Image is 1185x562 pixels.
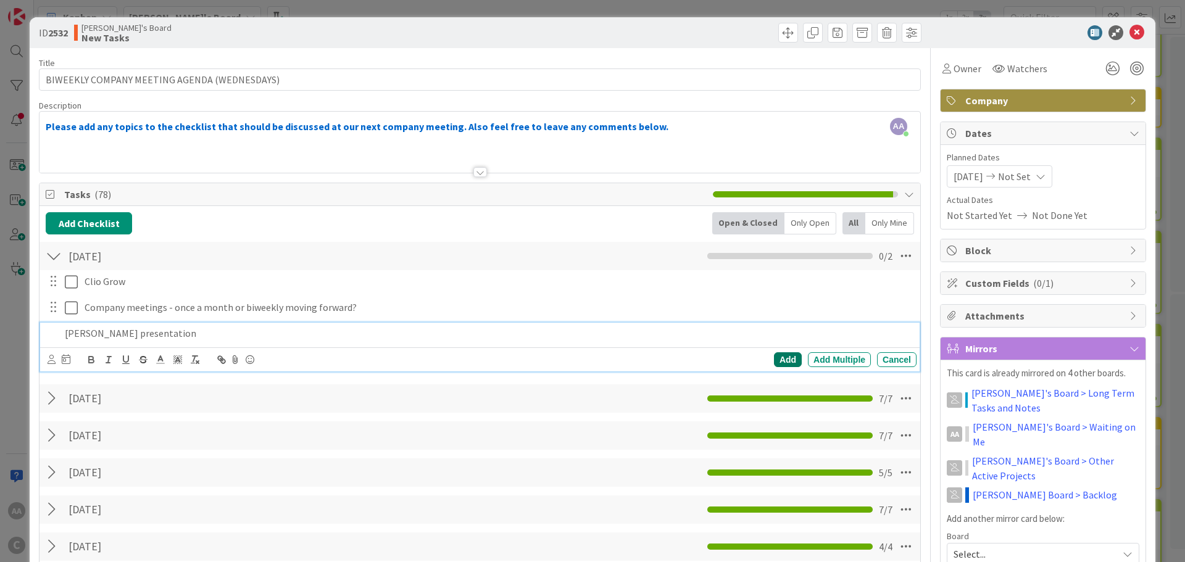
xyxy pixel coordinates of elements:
[712,212,784,234] div: Open & Closed
[879,539,892,554] span: 4 / 4
[947,532,969,540] span: Board
[64,535,342,558] input: Add Checklist...
[965,341,1123,356] span: Mirrors
[85,300,912,315] p: Company meetings - once a month or biweekly moving forward?
[46,120,668,133] strong: Please add any topics to the checklist that should be discussed at our next company meeting. Also...
[48,27,68,39] b: 2532
[973,419,1139,449] a: [PERSON_NAME]'s Board > Waiting on Me
[879,391,892,406] span: 7 / 7
[65,326,912,341] p: [PERSON_NAME] presentation
[998,169,1031,184] span: Not Set
[879,465,892,480] span: 5 / 5
[39,68,921,91] input: type card name here...
[774,352,802,367] div: Add
[879,428,892,443] span: 7 / 7
[1007,61,1047,76] span: Watchers
[971,386,1139,415] a: [PERSON_NAME]'s Board > Long Term Tasks and Notes
[965,276,1123,291] span: Custom Fields
[947,512,1139,526] p: Add another mirror card below:
[947,208,1012,223] span: Not Started Yet
[947,151,1139,164] span: Planned Dates
[64,187,707,202] span: Tasks
[39,100,81,111] span: Description
[972,453,1139,483] a: [PERSON_NAME]'s Board > Other Active Projects
[879,502,892,517] span: 7 / 7
[973,487,1117,502] a: [PERSON_NAME] Board > Backlog
[865,212,914,234] div: Only Mine
[954,169,983,184] span: [DATE]
[808,352,871,367] div: Add Multiple
[46,212,132,234] button: Add Checklist
[39,57,55,68] label: Title
[64,498,342,521] input: Add Checklist...
[1032,208,1087,223] span: Not Done Yet
[879,249,892,263] span: 0 / 2
[947,194,1139,207] span: Actual Dates
[954,61,981,76] span: Owner
[64,461,342,484] input: Add Checklist...
[94,188,111,200] span: ( 78 )
[81,23,172,33] span: [PERSON_NAME]'s Board
[947,426,962,442] div: AA
[965,126,1123,141] span: Dates
[965,93,1123,108] span: Company
[877,352,917,367] div: Cancel
[965,308,1123,323] span: Attachments
[842,212,865,234] div: All
[81,33,172,43] b: New Tasks
[965,243,1123,258] span: Block
[64,424,342,447] input: Add Checklist...
[85,275,912,289] p: Clio Grow
[784,212,836,234] div: Only Open
[1033,277,1054,289] span: ( 0/1 )
[39,25,68,40] span: ID
[890,118,907,135] span: AA
[64,245,342,267] input: Add Checklist...
[64,387,342,410] input: Add Checklist...
[947,366,1139,381] p: This card is already mirrored on 4 other boards.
